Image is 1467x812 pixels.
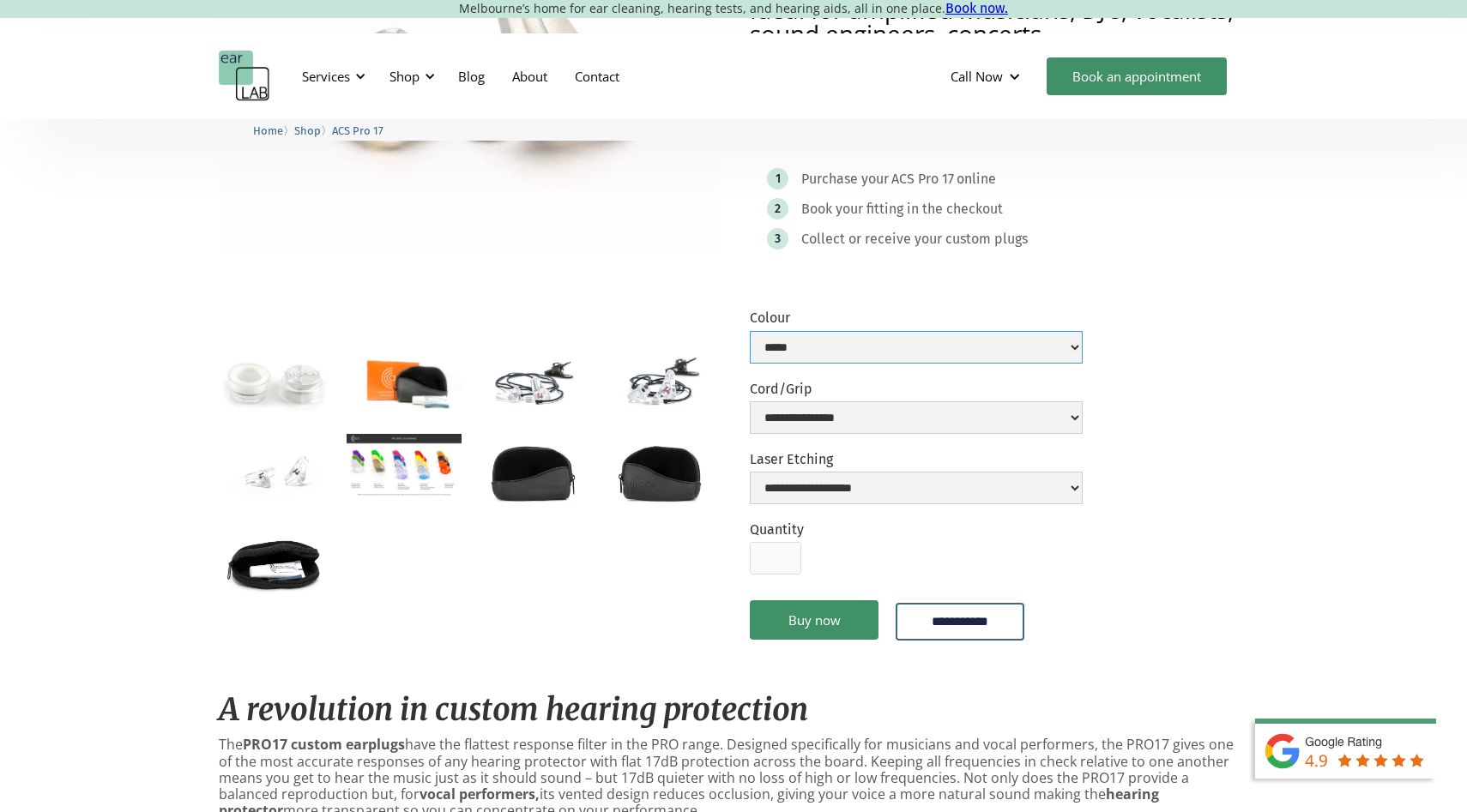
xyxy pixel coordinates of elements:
[420,785,540,803] strong: vocal performers,
[302,68,350,85] div: Services
[219,51,270,102] a: home
[475,344,589,419] a: open lightbox
[444,51,498,101] a: Blog
[801,171,889,188] div: Purchase your
[347,434,461,498] a: open lightbox
[379,51,440,102] div: Shop
[603,434,717,509] a: open lightbox
[951,68,1003,85] div: Call Now
[219,344,333,419] a: open lightbox
[253,124,283,137] span: Home
[750,310,1083,326] label: Colour
[801,231,1028,248] div: Collect or receive your custom plugs
[219,690,808,729] em: A revolution in custom hearing protection
[475,434,589,509] a: open lightbox
[603,344,717,419] a: open lightbox
[253,122,294,140] li: 〉
[332,122,383,138] a: ACS Pro 17
[957,171,996,188] div: online
[750,381,1083,397] label: Cord/Grip
[294,124,321,137] span: Shop
[243,735,405,754] strong: PRO17 custom earplugs
[294,122,332,140] li: 〉
[776,172,781,185] div: 1
[253,122,283,138] a: Home
[750,451,1083,467] label: Laser Etching
[389,68,420,85] div: Shop
[775,232,781,245] div: 3
[750,521,804,538] label: Quantity
[292,51,371,102] div: Services
[347,344,461,420] a: open lightbox
[1047,57,1227,95] a: Book an appointment
[561,51,633,101] a: Contact
[332,124,383,137] span: ACS Pro 17
[498,51,561,101] a: About
[775,202,781,215] div: 2
[294,122,321,138] a: Shop
[219,523,333,598] a: open lightbox
[219,434,333,509] a: open lightbox
[937,51,1038,102] div: Call Now
[750,600,878,640] a: Buy now
[801,201,1003,218] div: Book your fitting in the checkout
[891,171,954,188] div: ACS Pro 17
